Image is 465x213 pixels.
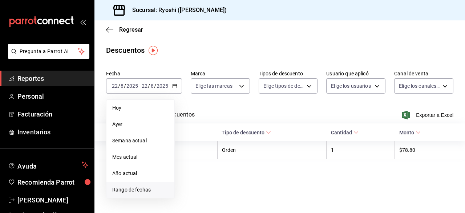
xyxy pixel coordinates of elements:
span: Hoy [112,104,169,112]
button: Pregunta a Parrot AI [8,44,89,59]
button: Regresar [106,26,143,33]
h3: Sucursal: Ryoshi ([PERSON_NAME]) [126,6,227,15]
label: Tipos de descuento [259,71,318,76]
span: / [124,83,126,89]
span: Personal [17,91,88,101]
span: [PERSON_NAME] [17,195,88,205]
span: / [148,83,150,89]
input: -- [120,83,124,89]
span: Regresar [119,26,143,33]
span: Reportes [17,74,88,83]
input: ---- [126,83,138,89]
label: Fecha [106,71,182,76]
span: Semana actual [112,137,169,145]
span: Elige tipos de descuento [263,82,304,90]
div: Descuentos [106,45,145,56]
span: Elige los canales de venta [399,82,440,90]
label: Marca [191,71,250,76]
span: Monto [399,130,421,135]
input: -- [141,83,148,89]
span: Recomienda Parrot [17,177,88,187]
span: Pregunta a Parrot AI [20,48,78,55]
th: Orden [217,141,327,159]
a: Pregunta a Parrot AI [5,53,89,60]
span: Mes actual [112,153,169,161]
input: ---- [156,83,169,89]
span: Facturación [17,109,88,119]
span: Rango de fechas [112,186,169,194]
button: open_drawer_menu [80,19,86,25]
span: Cantidad [331,130,359,135]
button: Exportar a Excel [404,111,453,119]
input: -- [112,83,118,89]
th: [PERSON_NAME] [94,141,217,159]
label: Canal de venta [394,71,453,76]
span: Elige los usuarios [331,82,371,90]
span: / [154,83,156,89]
img: Tooltip marker [149,46,158,55]
span: - [139,83,141,89]
input: -- [150,83,154,89]
span: Elige las marcas [195,82,232,90]
span: Inventarios [17,127,88,137]
span: Ayuda [17,161,79,169]
label: Usuario que aplicó [326,71,385,76]
th: 1 [327,141,395,159]
span: Año actual [112,170,169,177]
span: / [118,83,120,89]
span: Ayer [112,121,169,128]
span: Tipo de descuento [222,130,271,135]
